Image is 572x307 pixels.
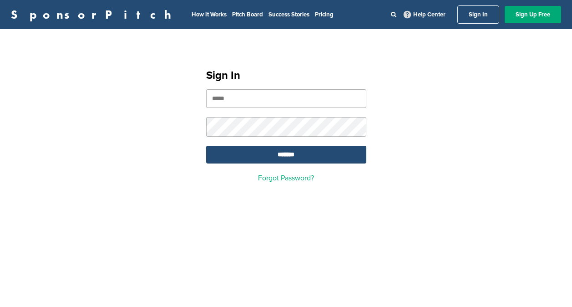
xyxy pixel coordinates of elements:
a: Forgot Password? [258,174,314,183]
a: Pricing [315,11,334,18]
a: SponsorPitch [11,9,177,20]
a: Sign Up Free [505,6,561,23]
a: How It Works [192,11,227,18]
a: Help Center [402,9,447,20]
a: Sign In [457,5,499,24]
a: Pitch Board [232,11,263,18]
h1: Sign In [206,67,366,84]
a: Success Stories [268,11,309,18]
